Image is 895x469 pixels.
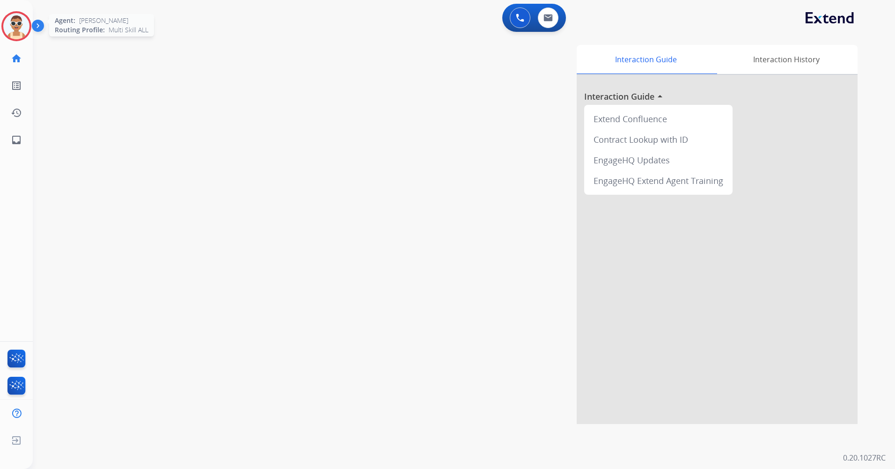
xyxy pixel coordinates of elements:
[11,134,22,146] mat-icon: inbox
[11,80,22,91] mat-icon: list_alt
[843,452,886,463] p: 0.20.1027RC
[109,25,148,35] span: Multi Skill ALL
[588,109,729,129] div: Extend Confluence
[577,45,715,74] div: Interaction Guide
[588,150,729,170] div: EngageHQ Updates
[715,45,858,74] div: Interaction History
[55,25,105,35] span: Routing Profile:
[3,13,29,39] img: avatar
[588,170,729,191] div: EngageHQ Extend Agent Training
[588,129,729,150] div: Contract Lookup with ID
[79,16,128,25] span: [PERSON_NAME]
[11,53,22,64] mat-icon: home
[11,107,22,118] mat-icon: history
[55,16,75,25] span: Agent:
